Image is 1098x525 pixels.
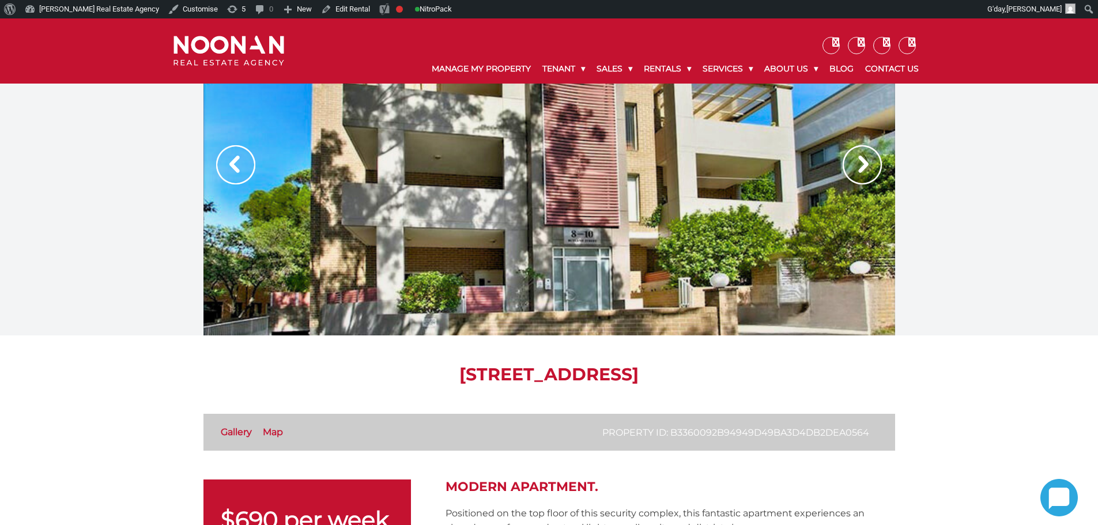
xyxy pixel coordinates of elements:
h2: Modern Apartment. [446,479,895,494]
a: Sales [591,54,638,84]
a: Map [263,426,283,437]
span: [PERSON_NAME] [1006,5,1062,13]
a: Gallery [221,426,252,437]
a: About Us [759,54,824,84]
a: Rentals [638,54,697,84]
a: Contact Us [859,54,925,84]
img: Arrow slider [216,145,255,184]
a: Tenant [537,54,591,84]
div: Focus keyphrase not set [396,6,403,13]
img: Noonan Real Estate Agency [173,36,284,66]
p: Property ID: b3360092b94949d49ba3d4db2dea0564 [602,425,869,440]
a: Blog [824,54,859,84]
h1: [STREET_ADDRESS] [203,364,895,385]
a: Services [697,54,759,84]
img: Arrow slider [843,145,882,184]
a: Manage My Property [426,54,537,84]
